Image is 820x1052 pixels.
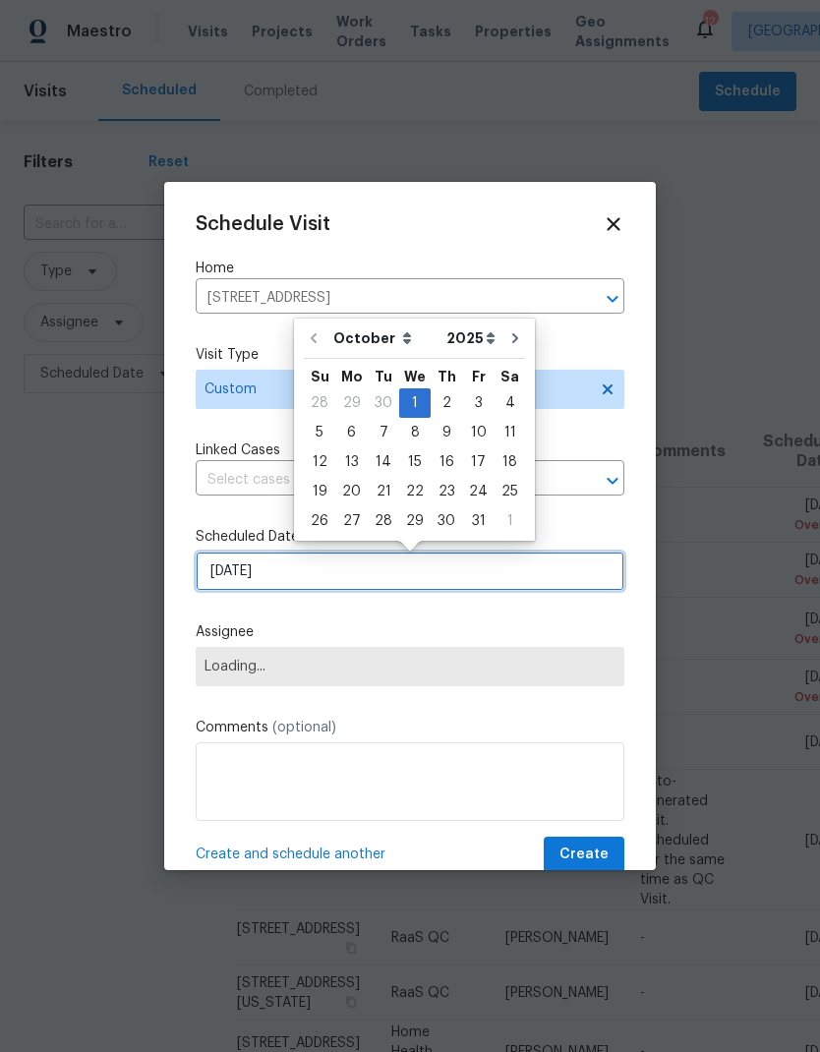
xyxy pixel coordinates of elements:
[495,506,525,536] div: Sat Nov 01 2025
[495,419,525,446] div: 11
[368,447,399,477] div: Tue Oct 14 2025
[399,447,431,477] div: Wed Oct 15 2025
[399,477,431,506] div: Wed Oct 22 2025
[495,507,525,535] div: 1
[196,259,624,278] label: Home
[472,370,486,383] abbr: Friday
[341,370,363,383] abbr: Monday
[196,527,624,547] label: Scheduled Date
[304,506,335,536] div: Sun Oct 26 2025
[431,478,462,505] div: 23
[335,389,368,417] div: 29
[399,448,431,476] div: 15
[431,507,462,535] div: 30
[599,285,626,313] button: Open
[368,419,399,446] div: 7
[500,370,519,383] abbr: Saturday
[399,419,431,446] div: 8
[375,370,392,383] abbr: Tuesday
[399,389,431,417] div: 1
[335,447,368,477] div: Mon Oct 13 2025
[399,478,431,505] div: 22
[441,323,500,353] select: Year
[431,477,462,506] div: Thu Oct 23 2025
[438,370,456,383] abbr: Thursday
[304,478,335,505] div: 19
[399,418,431,447] div: Wed Oct 08 2025
[196,552,624,591] input: M/D/YYYY
[462,477,495,506] div: Fri Oct 24 2025
[462,447,495,477] div: Fri Oct 17 2025
[205,380,587,399] span: Custom
[304,448,335,476] div: 12
[368,478,399,505] div: 21
[196,622,624,642] label: Assignee
[196,718,624,737] label: Comments
[304,419,335,446] div: 5
[431,418,462,447] div: Thu Oct 09 2025
[304,477,335,506] div: Sun Oct 19 2025
[399,388,431,418] div: Wed Oct 01 2025
[304,418,335,447] div: Sun Oct 05 2025
[335,507,368,535] div: 27
[205,659,615,674] span: Loading...
[304,388,335,418] div: Sun Sep 28 2025
[335,419,368,446] div: 6
[304,507,335,535] div: 26
[196,845,385,864] span: Create and schedule another
[495,388,525,418] div: Sat Oct 04 2025
[335,418,368,447] div: Mon Oct 06 2025
[462,418,495,447] div: Fri Oct 10 2025
[304,447,335,477] div: Sun Oct 12 2025
[495,418,525,447] div: Sat Oct 11 2025
[335,478,368,505] div: 20
[404,370,426,383] abbr: Wednesday
[399,507,431,535] div: 29
[500,319,530,358] button: Go to next month
[311,370,329,383] abbr: Sunday
[495,478,525,505] div: 25
[462,448,495,476] div: 17
[431,448,462,476] div: 16
[196,283,569,314] input: Enter in an address
[462,507,495,535] div: 31
[431,447,462,477] div: Thu Oct 16 2025
[431,419,462,446] div: 9
[559,843,609,867] span: Create
[399,506,431,536] div: Wed Oct 29 2025
[603,213,624,235] span: Close
[462,389,495,417] div: 3
[335,448,368,476] div: 13
[368,388,399,418] div: Tue Sep 30 2025
[335,477,368,506] div: Mon Oct 20 2025
[196,440,280,460] span: Linked Cases
[599,467,626,495] button: Open
[431,389,462,417] div: 2
[495,477,525,506] div: Sat Oct 25 2025
[335,506,368,536] div: Mon Oct 27 2025
[196,214,330,234] span: Schedule Visit
[368,507,399,535] div: 28
[462,388,495,418] div: Fri Oct 03 2025
[462,419,495,446] div: 10
[328,323,441,353] select: Month
[495,389,525,417] div: 4
[368,477,399,506] div: Tue Oct 21 2025
[368,418,399,447] div: Tue Oct 07 2025
[335,388,368,418] div: Mon Sep 29 2025
[495,447,525,477] div: Sat Oct 18 2025
[462,506,495,536] div: Fri Oct 31 2025
[431,506,462,536] div: Thu Oct 30 2025
[272,721,336,734] span: (optional)
[431,388,462,418] div: Thu Oct 02 2025
[299,319,328,358] button: Go to previous month
[368,389,399,417] div: 30
[368,448,399,476] div: 14
[368,506,399,536] div: Tue Oct 28 2025
[196,345,624,365] label: Visit Type
[462,478,495,505] div: 24
[544,837,624,873] button: Create
[304,389,335,417] div: 28
[495,448,525,476] div: 18
[196,465,569,496] input: Select cases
